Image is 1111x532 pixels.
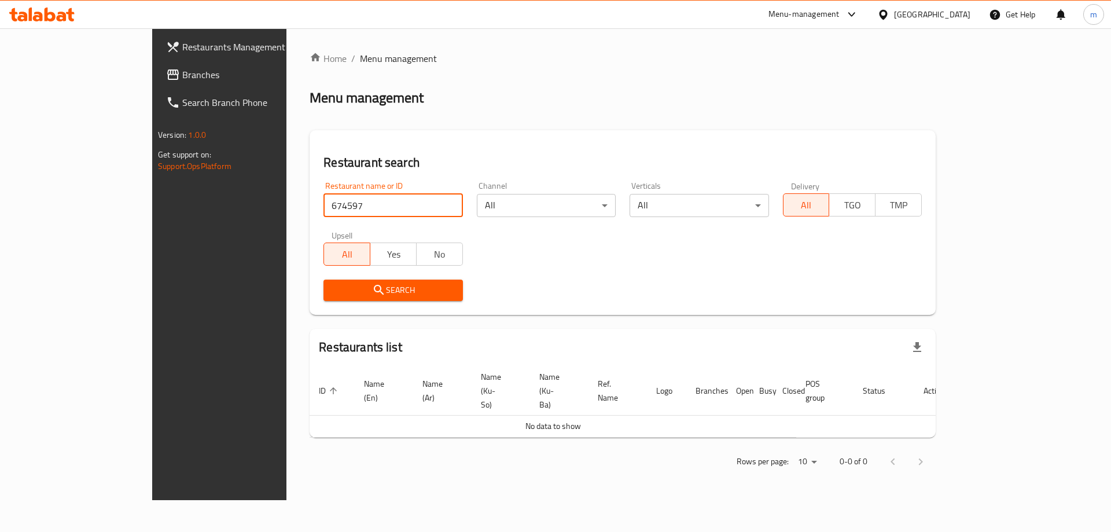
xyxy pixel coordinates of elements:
span: m [1090,8,1097,21]
a: Search Branch Phone [157,89,338,116]
th: Branches [686,366,727,416]
span: Ref. Name [598,377,633,405]
table: enhanced table [310,366,954,438]
span: 1.0.0 [188,127,206,142]
span: Name (Ar) [422,377,458,405]
span: POS group [805,377,840,405]
button: All [323,243,370,266]
a: Restaurants Management [157,33,338,61]
span: Version: [158,127,186,142]
input: Search for restaurant name or ID.. [323,194,462,217]
button: All [783,193,830,217]
div: All [630,194,768,217]
li: / [351,52,355,65]
span: ID [319,384,341,398]
span: Get support on: [158,147,211,162]
span: Name (Ku-Ba) [539,370,575,412]
div: Rows per page: [793,453,821,471]
h2: Restaurants list [319,339,402,356]
th: Busy [750,366,773,416]
span: No [421,246,458,263]
th: Open [727,366,750,416]
span: Menu management [360,52,437,65]
button: Yes [370,243,417,266]
p: 0-0 of 0 [840,454,867,469]
nav: breadcrumb [310,52,936,65]
span: TGO [834,197,871,214]
h2: Menu management [310,89,424,107]
span: Yes [375,246,412,263]
span: TMP [880,197,917,214]
a: Branches [157,61,338,89]
th: Action [914,366,954,416]
span: No data to show [525,419,581,434]
button: Search [323,280,462,301]
button: TMP [875,193,922,217]
th: Closed [773,366,796,416]
span: All [329,246,366,263]
span: Name (En) [364,377,399,405]
th: Logo [647,366,686,416]
label: Upsell [332,231,353,239]
div: Export file [903,333,931,361]
div: [GEOGRAPHIC_DATA] [894,8,970,21]
span: Status [863,384,900,398]
span: Name (Ku-So) [481,370,516,412]
div: Menu-management [768,8,840,21]
h2: Restaurant search [323,154,922,171]
p: Rows per page: [737,454,789,469]
span: Search Branch Phone [182,96,329,109]
span: Restaurants Management [182,40,329,54]
button: TGO [829,193,875,217]
label: Delivery [791,182,820,190]
button: No [416,243,463,266]
span: Branches [182,68,329,82]
div: All [477,194,616,217]
a: Support.OpsPlatform [158,159,231,174]
span: All [788,197,825,214]
span: Search [333,283,453,298]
